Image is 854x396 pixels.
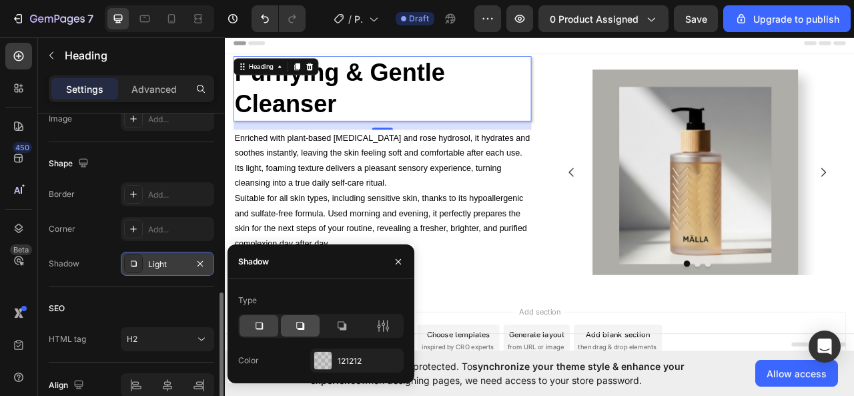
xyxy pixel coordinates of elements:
span: Draft [409,13,429,25]
div: Add... [148,189,211,201]
span: Add section [369,348,432,362]
button: Allow access [755,360,838,387]
span: H2 [127,334,137,344]
span: Your page is password protected. To when designing pages, we need access to your store password. [310,359,737,387]
span: 0 product assigned [550,12,638,26]
button: Dot [610,290,618,298]
div: Color [238,355,259,367]
button: Dot [583,290,591,298]
div: Beta [10,244,32,255]
div: Light [148,258,187,270]
div: 121212 [338,355,400,367]
p: 7 [87,11,93,27]
iframe: Design area [225,33,854,356]
img: gempages_578628554720281481-93350220-dbbb-41fe-b58d-34e6dcd2fca5.png [467,47,729,309]
span: Product Page - [DATE] 18:48:33 [354,12,364,26]
span: synchronize your theme style & enhance your experience [310,361,685,386]
button: Save [674,5,718,32]
div: Align [49,377,87,395]
button: Dot [596,290,604,298]
div: Open Intercom Messenger [809,331,841,363]
div: Shape [49,155,91,173]
button: 0 product assigned [538,5,669,32]
p: Settings [66,82,103,96]
div: 450 [13,142,32,153]
div: Border [49,188,75,200]
div: Get started [27,299,79,318]
div: Shadow [49,258,79,270]
button: H2 [121,327,214,351]
div: SEO [49,303,65,315]
div: Corner [49,223,75,235]
div: Generate layout [362,377,432,391]
span: Save [685,13,707,25]
div: HTML tag [49,333,86,345]
div: Type [238,294,257,307]
button: Carousel Next Arrow [742,159,779,196]
button: Carousel Back Arrow [422,159,459,196]
div: Add... [148,114,211,126]
div: Add... [148,224,211,236]
div: Image [49,113,72,125]
button: Upgrade to publish [723,5,851,32]
span: Allow access [767,367,827,381]
div: Undo/Redo [252,5,306,32]
div: Upgrade to publish [735,12,839,26]
div: Choose templates [257,377,338,391]
p: Advanced [131,82,177,96]
button: 7 [5,5,99,32]
div: Shadow [238,256,269,268]
span: / [348,12,352,26]
p: Heading [65,47,209,63]
button: Get started [11,290,95,326]
div: Add blank section [459,377,540,391]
